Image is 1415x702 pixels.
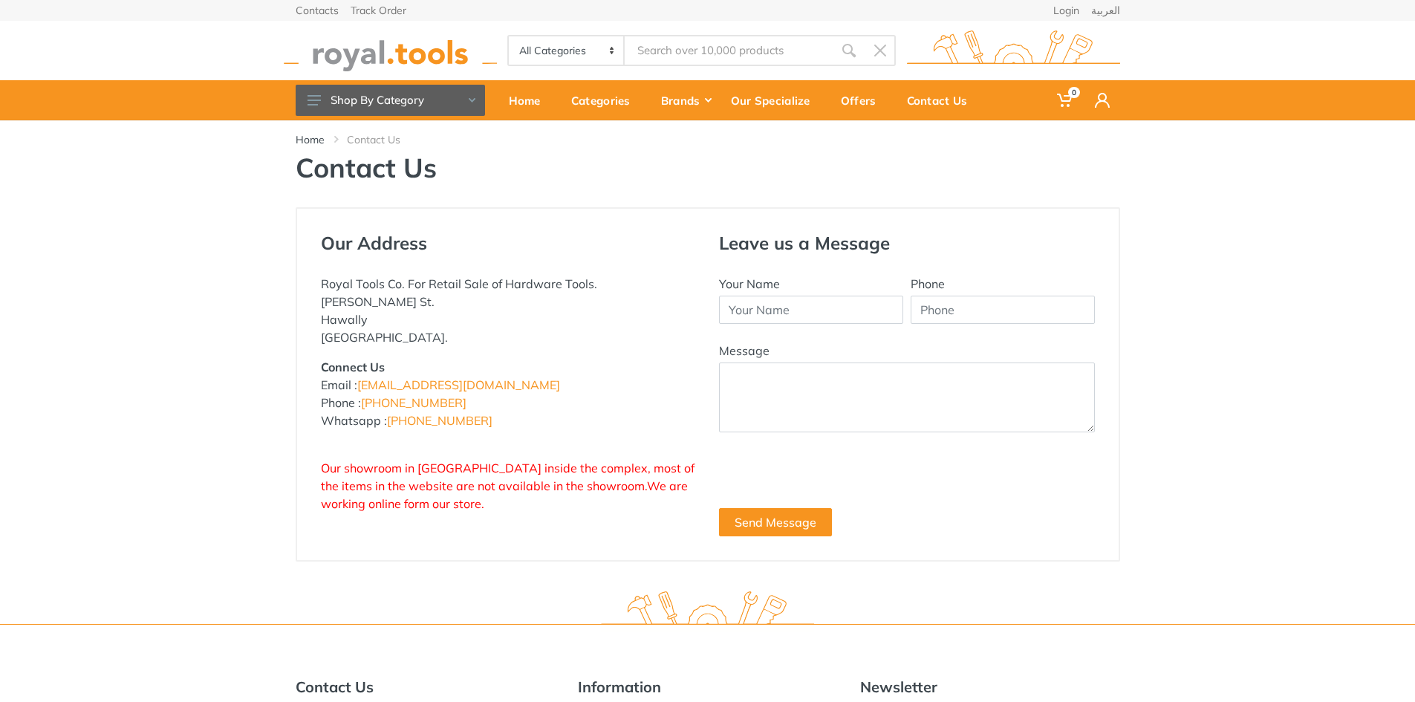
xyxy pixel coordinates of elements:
div: Contact Us [897,85,988,116]
input: Site search [625,35,833,66]
label: Message [719,342,770,360]
p: Email : Phone : Whatsapp : [321,358,697,429]
a: [EMAIL_ADDRESS][DOMAIN_NAME] [357,377,560,392]
div: Categories [561,85,651,116]
label: Phone [911,275,945,293]
h5: Information [578,678,838,696]
button: Send Message [719,508,832,536]
a: Our Specialize [720,80,830,120]
li: Contact Us [347,132,423,147]
input: Phone [911,296,1095,324]
div: Home [498,85,561,116]
h5: Newsletter [860,678,1120,696]
iframe: reCAPTCHA [719,450,945,508]
a: [PHONE_NUMBER] [387,413,492,428]
label: Your Name [719,275,780,293]
a: Contacts [296,5,339,16]
img: royal.tools Logo [601,591,814,632]
a: 0 [1047,80,1084,120]
span: 0 [1068,87,1080,98]
h1: Contact Us [296,152,1120,183]
div: Our Specialize [720,85,830,116]
p: Royal Tools Co. For Retail Sale of Hardware Tools. [PERSON_NAME] St. Hawally [GEOGRAPHIC_DATA]. [321,275,697,346]
h4: Our Address [321,233,697,254]
div: Brands [651,85,720,116]
a: Login [1053,5,1079,16]
a: Track Order [351,5,406,16]
h5: Contact Us [296,678,556,696]
img: royal.tools Logo [284,30,497,71]
select: Category [509,36,625,65]
button: Shop By Category [296,85,485,116]
a: Categories [561,80,651,120]
a: Home [498,80,561,120]
div: Offers [830,85,897,116]
input: Your Name [719,296,903,324]
h4: Leave us a Message [719,233,1095,254]
img: royal.tools Logo [907,30,1120,71]
a: [PHONE_NUMBER] [361,395,466,410]
a: Contact Us [897,80,988,120]
a: Home [296,132,325,147]
a: Offers [830,80,897,120]
a: العربية [1091,5,1120,16]
nav: breadcrumb [296,132,1120,147]
span: Our showroom in [GEOGRAPHIC_DATA] inside the complex, most of the items in the website are not av... [321,461,695,511]
strong: Connect Us [321,360,385,374]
